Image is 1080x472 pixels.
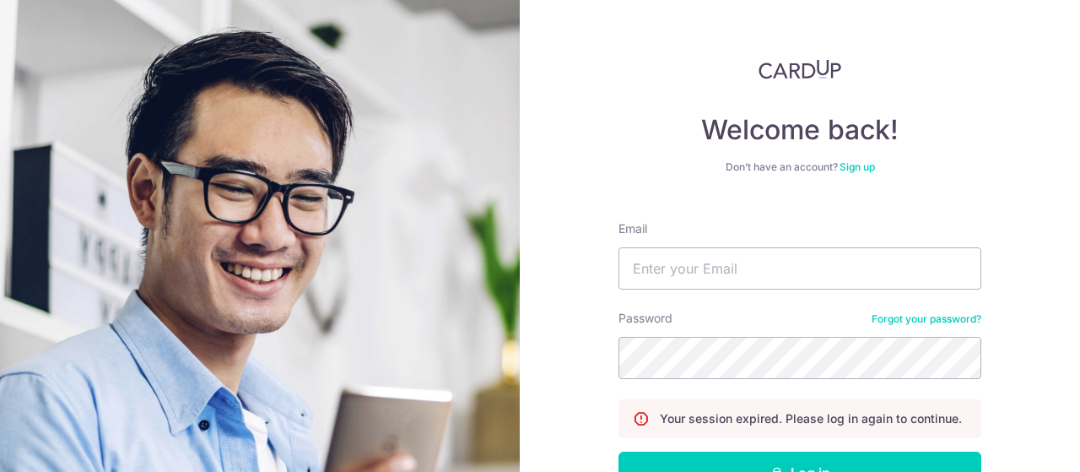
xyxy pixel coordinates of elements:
a: Forgot your password? [872,312,981,326]
input: Enter your Email [618,247,981,290]
p: Your session expired. Please log in again to continue. [660,410,962,427]
h4: Welcome back! [618,113,981,147]
a: Sign up [840,160,875,173]
img: CardUp Logo [759,59,841,79]
div: Don’t have an account? [618,160,981,174]
label: Email [618,220,647,237]
label: Password [618,310,672,327]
